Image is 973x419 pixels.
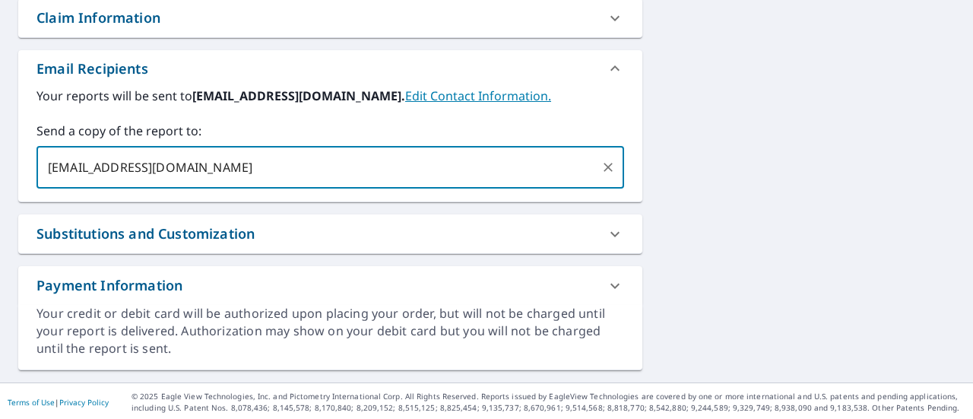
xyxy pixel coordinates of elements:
[36,59,148,79] div: Email Recipients
[36,122,624,140] label: Send a copy of the report to:
[192,87,405,104] b: [EMAIL_ADDRESS][DOMAIN_NAME].
[8,398,109,407] p: |
[18,214,642,253] div: Substitutions and Customization
[18,50,642,87] div: Email Recipients
[18,266,642,305] div: Payment Information
[36,224,255,244] div: Substitutions and Customization
[36,87,624,105] label: Your reports will be sent to
[405,87,551,104] a: EditContactInfo
[8,397,55,408] a: Terms of Use
[36,8,160,28] div: Claim Information
[132,391,965,414] p: © 2025 Eagle View Technologies, Inc. and Pictometry International Corp. All Rights Reserved. Repo...
[36,275,182,296] div: Payment Information
[36,305,624,357] div: Your credit or debit card will be authorized upon placing your order, but will not be charged unt...
[59,397,109,408] a: Privacy Policy
[597,157,619,178] button: Clear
